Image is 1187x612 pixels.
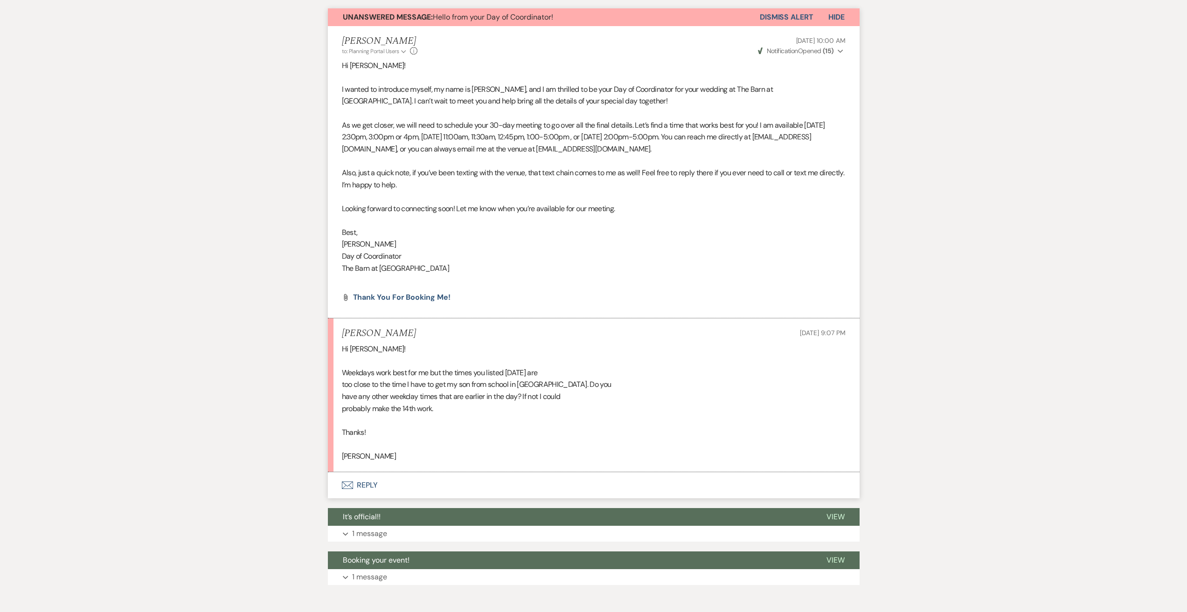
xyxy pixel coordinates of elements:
[328,569,860,585] button: 1 message
[826,555,845,565] span: View
[328,472,860,498] button: Reply
[812,508,860,526] button: View
[342,120,825,154] span: As we get closer, we will need to schedule your 30-day meeting to go over all the final details. ...
[342,204,615,213] span: Looking forward to connecting soon! Let me know when you’re available for our meeting.
[757,46,845,56] button: NotificationOpened (15)
[800,329,845,337] span: [DATE] 9:07 PM
[328,508,812,526] button: It’s official!!
[342,343,846,462] div: Hi [PERSON_NAME]! Weekdays work best for me but the times you listed [DATE] are too close to the ...
[760,8,813,26] button: Dismiss Alert
[342,263,449,273] span: The Barn at [GEOGRAPHIC_DATA]
[342,227,358,237] span: Best,
[342,239,396,249] span: [PERSON_NAME]
[823,47,834,55] strong: ( 15 )
[343,555,410,565] span: Booking your event!
[342,251,401,261] span: Day of Coordinator
[328,8,760,26] button: Unanswered Message:Hello from your Day of Coordinator!
[813,8,860,26] button: Hide
[342,48,399,55] span: to: Planning Portal Users
[343,12,553,22] span: Hello from your Day of Coordinator!
[353,292,451,302] span: Thank You For Booking Me!
[343,512,381,522] span: It’s official!!
[328,551,812,569] button: Booking your event!
[342,84,773,106] span: I wanted to introduce myself, my name is [PERSON_NAME], and I am thrilled to be your Day of Coord...
[342,47,408,55] button: to: Planning Portal Users
[342,168,845,190] span: Also, just a quick note, if you’ve been texting with the venue, that text chain comes to me as we...
[767,47,798,55] span: Notification
[826,512,845,522] span: View
[758,47,834,55] span: Opened
[352,571,387,583] p: 1 message
[828,12,845,22] span: Hide
[353,294,451,301] a: Thank You For Booking Me!
[796,36,846,45] span: [DATE] 10:00 AM
[342,35,418,47] h5: [PERSON_NAME]
[342,61,406,70] span: Hi [PERSON_NAME]!
[812,551,860,569] button: View
[328,526,860,542] button: 1 message
[342,328,416,339] h5: [PERSON_NAME]
[352,528,387,540] p: 1 message
[343,12,433,22] strong: Unanswered Message:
